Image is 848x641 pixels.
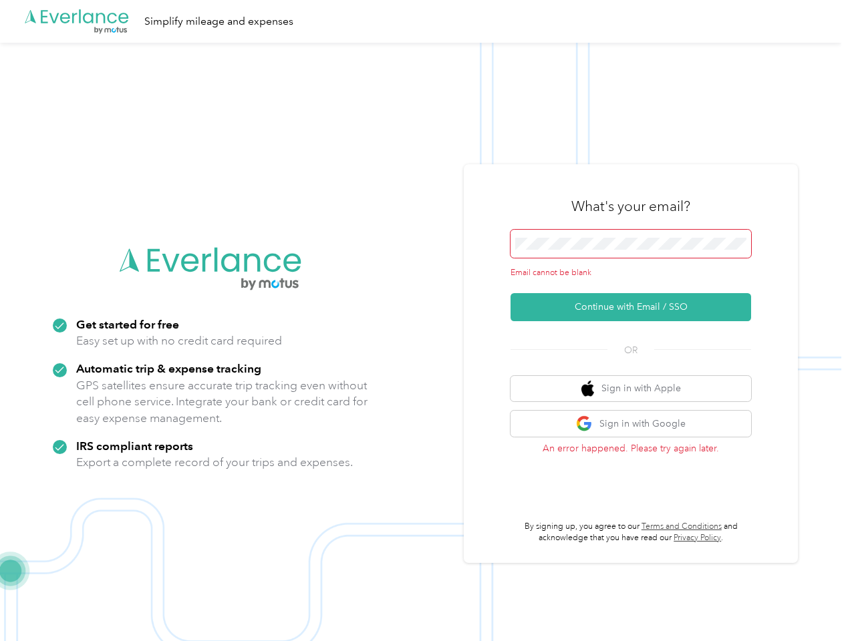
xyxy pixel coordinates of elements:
[76,454,353,471] p: Export a complete record of your trips and expenses.
[511,267,751,279] div: Email cannot be blank
[76,333,282,349] p: Easy set up with no credit card required
[511,376,751,402] button: apple logoSign in with Apple
[144,13,293,30] div: Simplify mileage and expenses
[642,521,722,531] a: Terms and Conditions
[76,439,193,453] strong: IRS compliant reports
[76,361,261,375] strong: Automatic trip & expense tracking
[607,343,654,357] span: OR
[511,521,751,544] p: By signing up, you agree to our and acknowledge that you have read our .
[76,317,179,331] strong: Get started for free
[576,415,593,432] img: google logo
[511,441,751,455] p: An error happened. Please try again later.
[511,411,751,437] button: google logoSign in with Google
[76,377,368,427] p: GPS satellites ensure accurate trip tracking even without cell phone service. Integrate your bank...
[511,293,751,321] button: Continue with Email / SSO
[571,197,690,216] h3: What's your email?
[674,533,721,543] a: Privacy Policy
[581,381,595,397] img: apple logo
